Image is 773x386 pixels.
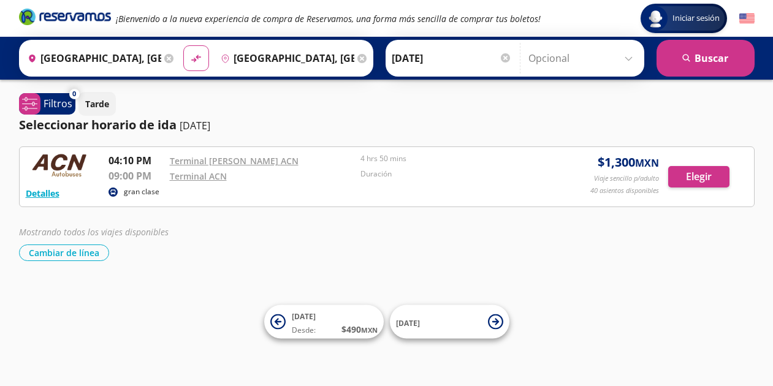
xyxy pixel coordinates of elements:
[19,244,109,261] button: Cambiar de línea
[635,156,659,170] small: MXN
[170,155,299,167] a: Terminal [PERSON_NAME] ACN
[85,97,109,110] p: Tarde
[19,7,111,26] i: Brand Logo
[668,166,729,187] button: Elegir
[341,323,378,336] span: $ 490
[360,168,546,180] p: Duración
[44,96,72,111] p: Filtros
[72,89,76,99] span: 0
[264,305,384,339] button: [DATE]Desde:$490MXN
[594,173,659,184] p: Viaje sencillo p/adulto
[109,168,164,183] p: 09:00 PM
[292,311,316,322] span: [DATE]
[668,12,725,25] span: Iniciar sesión
[19,7,111,29] a: Brand Logo
[216,43,354,74] input: Buscar Destino
[19,226,169,238] em: Mostrando todos los viajes disponibles
[590,186,659,196] p: 40 asientos disponibles
[26,153,93,178] img: RESERVAMOS
[170,170,227,182] a: Terminal ACN
[26,187,59,200] button: Detalles
[19,116,177,134] p: Seleccionar horario de ida
[392,43,512,74] input: Elegir Fecha
[292,325,316,336] span: Desde:
[180,118,210,133] p: [DATE]
[78,92,116,116] button: Tarde
[109,153,164,168] p: 04:10 PM
[657,40,755,77] button: Buscar
[361,325,378,335] small: MXN
[598,153,659,172] span: $ 1,300
[396,317,420,328] span: [DATE]
[124,186,159,197] p: gran clase
[739,11,755,26] button: English
[528,43,638,74] input: Opcional
[116,13,541,25] em: ¡Bienvenido a la nueva experiencia de compra de Reservamos, una forma más sencilla de comprar tus...
[390,305,509,339] button: [DATE]
[19,93,75,115] button: 0Filtros
[360,153,546,164] p: 4 hrs 50 mins
[23,43,161,74] input: Buscar Origen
